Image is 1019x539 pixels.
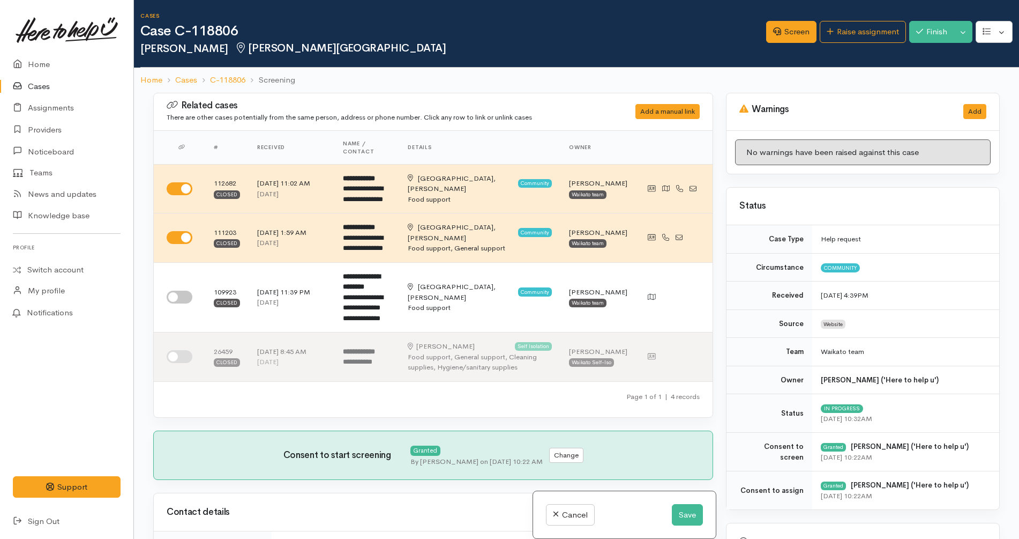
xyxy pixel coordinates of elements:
[257,287,326,298] div: [DATE] 11:39 PM
[257,178,326,189] div: [DATE] 11:02 AM
[726,471,812,510] td: Consent to assign
[13,476,121,498] button: Support
[726,394,812,433] td: Status
[515,342,552,351] span: Self Isolation
[257,189,279,198] time: [DATE]
[812,225,999,253] td: Help request
[726,366,812,394] td: Owner
[408,194,552,205] div: Food support
[205,333,249,381] td: 26459
[766,21,816,43] a: Screen
[334,131,399,165] th: Name / contact
[167,113,532,122] small: There are other cases potentially from the same person, address or phone number. Click any row to...
[821,291,868,300] time: [DATE] 4:39PM
[13,240,121,255] h6: Profile
[408,222,515,243] div: [PERSON_NAME]
[410,456,543,467] div: By [PERSON_NAME] on [DATE] 10:22 AM
[408,352,552,373] div: Food support, General support, Cleaning supplies, Hygiene/sanitary supplies
[257,298,279,307] time: [DATE]
[245,74,295,86] li: Screening
[726,338,812,366] td: Team
[140,42,766,55] h2: [PERSON_NAME]
[408,282,515,302] div: [PERSON_NAME]
[635,104,700,120] div: Add a manual link
[820,21,906,43] a: Raise assignment
[408,173,515,194] div: [PERSON_NAME]
[726,282,812,310] td: Received
[560,131,636,165] th: Owner
[418,174,496,183] span: [GEOGRAPHIC_DATA],
[569,346,627,357] div: [PERSON_NAME]
[665,392,668,401] span: |
[569,358,614,367] div: Waikato Self-Iso
[257,227,326,238] div: [DATE] 1:59 AM
[821,443,846,452] div: Granted
[214,358,240,367] div: Closed
[546,504,595,526] a: Cancel
[205,131,249,165] th: #
[205,164,249,213] td: 112682
[214,239,240,248] div: Closed
[739,104,950,115] h3: Warnings
[140,24,766,39] h1: Case C-118806
[821,414,986,424] div: [DATE] 10:32AM
[257,346,326,357] div: [DATE] 8:45 AM
[909,21,954,43] button: Finish
[726,253,812,282] td: Circumstance
[257,357,279,366] time: [DATE]
[821,404,863,413] span: In progress
[569,190,606,199] div: Waikato team
[408,302,552,313] div: Food support
[235,41,446,55] span: [PERSON_NAME][GEOGRAPHIC_DATA]
[735,139,991,166] div: No warnings have been raised against this case
[726,225,812,253] td: Case Type
[726,309,812,338] td: Source
[821,263,860,272] span: Community
[408,243,552,254] div: Food support, General support
[569,299,606,307] div: Waikato team
[821,375,939,385] b: [PERSON_NAME] ('Here to help u')
[518,287,552,296] span: Community
[399,131,560,165] th: Details
[549,448,583,463] button: Change
[410,446,440,456] div: Granted
[821,491,986,501] div: [DATE] 10:22AM
[851,442,969,451] b: [PERSON_NAME] ('Here to help u')
[249,131,334,165] th: Received
[167,100,609,111] h3: Related cases
[672,504,703,526] button: Save
[408,341,475,352] div: [PERSON_NAME]
[518,228,552,237] span: Community
[214,299,240,307] div: Closed
[283,451,410,461] h3: Consent to start screening
[821,347,864,356] span: Waikato team
[418,282,496,291] span: [GEOGRAPHIC_DATA],
[726,433,812,471] td: Consent to screen
[167,507,700,518] h3: Contact details
[518,179,552,188] span: Community
[739,201,986,211] h3: Status
[205,213,249,263] td: 111203
[214,190,240,199] div: Closed
[140,74,162,86] a: Home
[210,74,245,86] a: C-118806
[569,239,606,248] div: Waikato team
[821,452,986,463] div: [DATE] 10:22AM
[257,238,279,247] time: [DATE]
[134,68,1019,93] nav: breadcrumb
[418,223,496,232] span: [GEOGRAPHIC_DATA],
[140,13,766,19] h6: Cases
[821,482,846,490] div: Granted
[963,104,986,120] button: Add
[569,178,627,189] div: [PERSON_NAME]
[569,287,627,298] div: [PERSON_NAME]
[569,227,627,238] div: [PERSON_NAME]
[626,392,700,401] small: Page 1 of 1 4 records
[821,320,845,328] span: Website
[851,481,969,490] b: [PERSON_NAME] ('Here to help u')
[205,262,249,333] td: 109923
[175,74,197,86] a: Cases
